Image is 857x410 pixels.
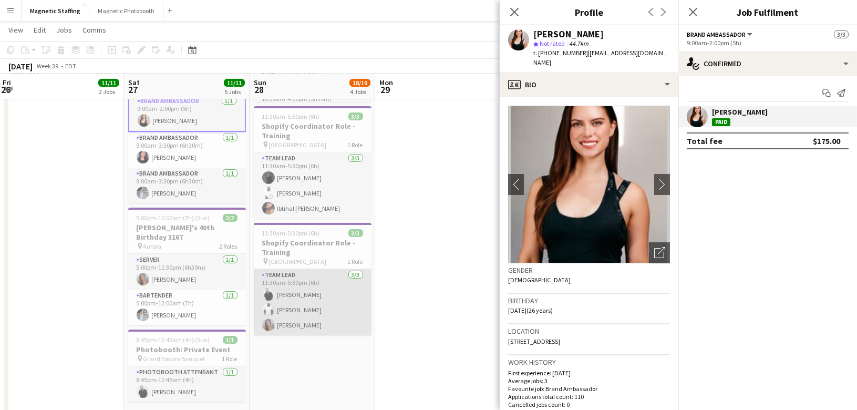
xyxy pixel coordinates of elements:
app-card-role: Team Lead3/311:30am-5:30pm (6h)[PERSON_NAME][PERSON_NAME]Ibtihal [PERSON_NAME] [254,152,371,219]
a: Edit [29,23,50,37]
app-job-card: 11:30am-5:30pm (6h)3/3Shopify Coordinator Role - Training [GEOGRAPHIC_DATA]1 RoleTeam Lead3/311:3... [254,106,371,219]
div: [PERSON_NAME] [712,107,768,117]
div: Paid [712,118,730,126]
div: EDT [65,62,76,70]
span: 28 [252,84,266,96]
span: 3/3 [834,30,849,38]
div: [DATE] [8,61,33,71]
h3: Profile [500,5,678,19]
span: 5:00pm-12:00am (7h) (Sun) [137,214,210,222]
span: | [EMAIL_ADDRESS][DOMAIN_NAME] [533,49,666,66]
p: First experience: [DATE] [508,369,670,377]
h3: Work history [508,357,670,367]
app-job-card: 11:30am-5:30pm (6h)3/3Shopify Coordinator Role - Training [GEOGRAPHIC_DATA]1 RoleTeam Lead3/311:3... [254,223,371,335]
span: [GEOGRAPHIC_DATA] [269,141,327,149]
span: 1/1 [223,336,238,344]
span: Brand Ambassador [687,30,746,38]
div: Total fee [687,136,722,146]
div: [PERSON_NAME] [533,29,604,39]
a: Jobs [52,23,76,37]
span: Aurora [143,242,162,250]
span: Week 39 [35,62,61,70]
h3: Shopify Coordinator Role - Training [254,238,371,257]
span: Jobs [56,25,72,35]
span: 11:30am-5:30pm (6h) [262,112,320,120]
span: 1 Role [222,355,238,363]
h3: [PERSON_NAME]'s 40th Birthday 3167 [128,223,246,242]
div: Bio [500,72,678,97]
span: [DATE] (26 years) [508,306,553,314]
span: 11/11 [224,79,245,87]
span: 3/3 [348,112,363,120]
h3: Shopify Coordinator Role - Training [254,121,371,140]
div: 9:00am-2:00pm (5h) [687,39,849,47]
app-card-role: Brand Ambassador1/19:00am-3:30pm (6h30m)[PERSON_NAME] [128,168,246,203]
span: Not rated [540,39,565,47]
span: Sat [128,78,140,87]
span: 44.7km [567,39,591,47]
app-job-card: 5:00pm-12:00am (7h) (Sun)2/2[PERSON_NAME]'s 40th Birthday 3167 Aurora2 RolesServer1/15:00pm-11:30... [128,208,246,325]
h3: Birthday [508,296,670,305]
h3: Location [508,326,670,336]
h3: Photobooth: Private Event [128,345,246,354]
span: [DEMOGRAPHIC_DATA] [508,276,571,284]
span: 1 Role [348,141,363,149]
span: 27 [127,84,140,96]
app-job-card: 8:45pm-12:45am (4h) (Sun)1/1Photobooth: Private Event Grand Empire Banquet1 RolePhotobooth Attend... [128,330,246,402]
span: 2 Roles [220,242,238,250]
span: [STREET_ADDRESS] [508,337,560,345]
span: 18/19 [349,79,370,87]
a: Comms [78,23,110,37]
a: View [4,23,27,37]
span: 8:45pm-12:45am (4h) (Sun) [137,336,210,344]
button: Magnetic Staffing [22,1,89,21]
img: Crew avatar or photo [508,106,670,263]
span: [GEOGRAPHIC_DATA] [269,258,327,265]
app-card-role: Photobooth Attendant1/18:45pm-12:45am (4h)[PERSON_NAME] [128,366,246,402]
span: 29 [378,84,393,96]
span: Comms [82,25,106,35]
span: Fri [3,78,11,87]
h3: Gender [508,265,670,275]
span: Edit [34,25,46,35]
span: 3/3 [348,229,363,237]
app-card-role: Bartender1/15:00pm-12:00am (7h)[PERSON_NAME] [128,290,246,325]
p: Applications total count: 110 [508,393,670,401]
p: Cancelled jobs count: 0 [508,401,670,408]
div: Confirmed [678,51,857,76]
p: Average jobs: 3 [508,377,670,385]
span: Mon [379,78,393,87]
p: Favourite job: Brand Ambassador [508,385,670,393]
span: View [8,25,23,35]
span: 11:30am-5:30pm (6h) [262,229,320,237]
app-card-role: Server1/15:00pm-11:30pm (6h30m)[PERSON_NAME] [128,254,246,290]
span: 1 Role [348,258,363,265]
app-card-role: Brand Ambassador1/19:00am-3:30pm (6h30m)[PERSON_NAME] [128,132,246,168]
span: 26 [1,84,11,96]
span: 11/11 [98,79,119,87]
span: Sun [254,78,266,87]
div: 5 Jobs [224,88,244,96]
h3: Job Fulfilment [678,5,857,19]
app-card-role: Brand Ambassador1/19:00am-2:00pm (5h)[PERSON_NAME] [128,94,246,132]
button: Brand Ambassador [687,30,754,38]
span: t. [PHONE_NUMBER] [533,49,588,57]
div: $175.00 [813,136,840,146]
app-card-role: Team Lead3/311:30am-5:30pm (6h)[PERSON_NAME][PERSON_NAME][PERSON_NAME] [254,269,371,335]
div: Open photos pop-in [649,242,670,263]
app-job-card: 9:00am-3:30pm (6h30m)3/3BMW - Golf Tournament 3186 TPC Toronto at [GEOGRAPHIC_DATA]3 RolesBrand A... [128,57,246,203]
span: 2/2 [223,214,238,222]
span: Grand Empire Banquet [143,355,205,363]
button: Magnetic Photobooth [89,1,163,21]
div: 4 Jobs [350,88,370,96]
div: 2 Jobs [99,88,119,96]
